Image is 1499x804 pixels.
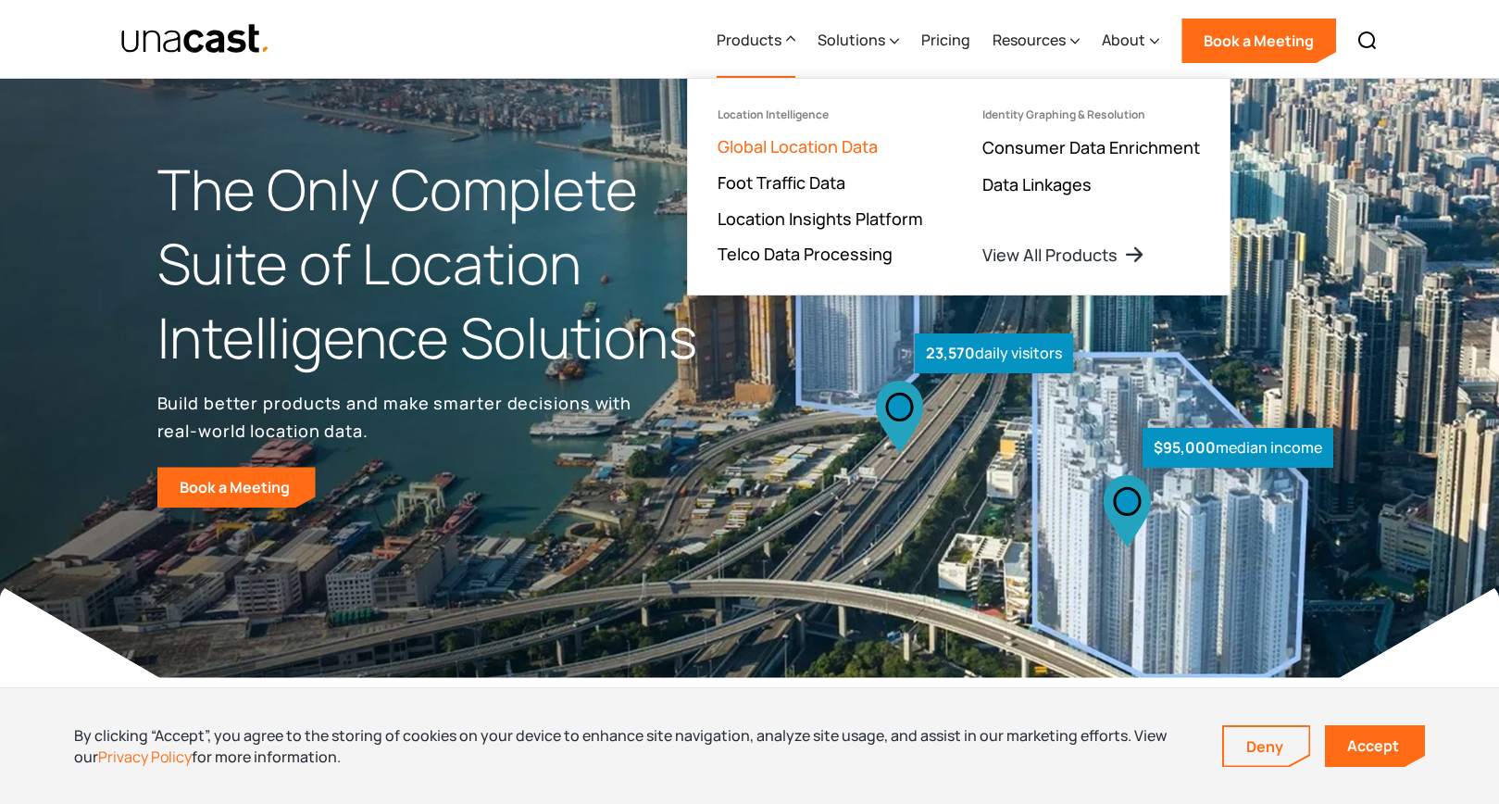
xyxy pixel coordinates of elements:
a: Data Linkages [982,173,1092,195]
strong: 23,570 [926,343,975,363]
div: Identity Graphing & Resolution [982,108,1145,121]
a: Telco Data Processing [718,243,893,265]
div: Resources [993,3,1080,79]
a: Global Location Data [718,135,878,157]
a: Accept [1325,725,1425,767]
div: Resources [993,29,1066,51]
a: Privacy Policy [98,747,192,767]
div: Products [717,29,781,51]
img: Search icon [1356,30,1379,52]
div: Products [717,3,795,79]
nav: Products [687,78,1230,295]
div: About [1102,29,1145,51]
strong: $95,000 [1154,437,1216,458]
div: Solutions [818,3,899,79]
a: Book a Meeting [157,467,316,508]
div: By clicking “Accept”, you agree to the storing of cookies on your device to enhance site navigati... [74,725,1194,767]
a: Deny [1224,727,1309,766]
div: daily visitors [915,333,1073,373]
a: home [120,23,271,56]
a: Consumer Data Enrichment [982,136,1200,158]
a: Pricing [921,3,970,79]
div: Location Intelligence [718,108,829,121]
img: Unacast text logo [120,23,271,56]
div: median income [1143,428,1333,468]
a: View All Products [982,244,1145,266]
a: Foot Traffic Data [718,171,845,194]
div: Solutions [818,29,885,51]
a: Book a Meeting [1181,19,1336,63]
div: About [1102,3,1159,79]
a: Location Insights Platform [718,207,923,230]
h1: The Only Complete Suite of Location Intelligence Solutions [157,153,750,374]
p: Build better products and make smarter decisions with real-world location data. [157,389,639,445]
